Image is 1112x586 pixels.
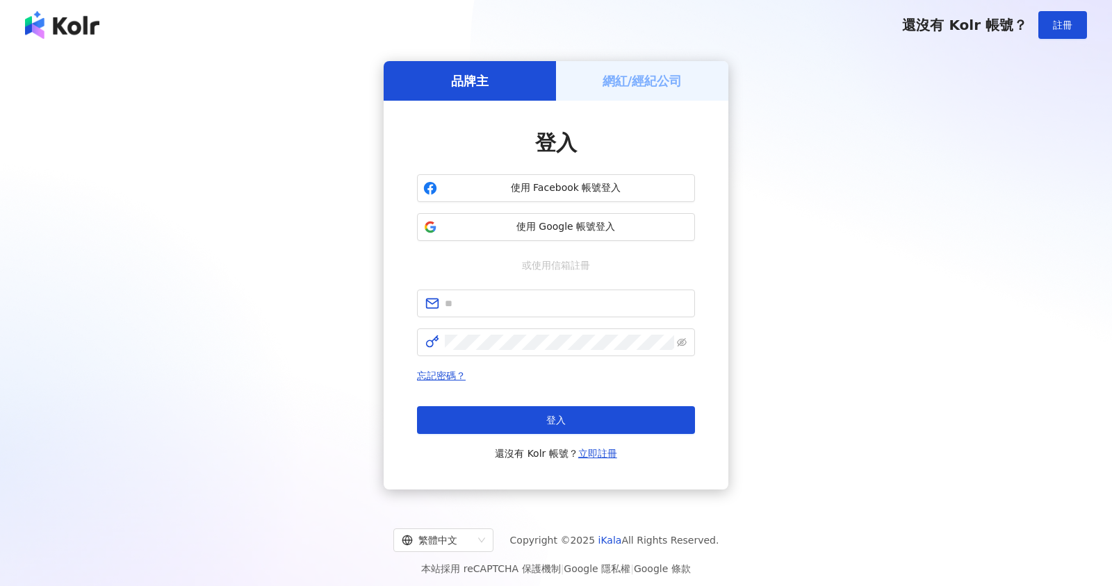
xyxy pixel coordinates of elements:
[417,406,695,434] button: 登入
[510,532,719,549] span: Copyright © 2025 All Rights Reserved.
[634,563,691,574] a: Google 條款
[421,560,690,577] span: 本站採用 reCAPTCHA 保護機制
[451,72,489,90] h5: 品牌主
[512,258,600,273] span: 或使用信箱註冊
[578,448,617,459] a: 立即註冊
[1038,11,1087,39] button: 註冊
[561,563,564,574] span: |
[417,213,695,241] button: 使用 Google 帳號登入
[417,370,466,381] a: 忘記密碼？
[443,220,689,234] span: 使用 Google 帳號登入
[443,181,689,195] span: 使用 Facebook 帳號登入
[1053,19,1072,31] span: 註冊
[402,529,473,551] div: 繁體中文
[603,72,682,90] h5: 網紅/經紀公司
[417,174,695,202] button: 使用 Facebook 帳號登入
[902,17,1027,33] span: 還沒有 Kolr 帳號？
[598,535,622,546] a: iKala
[564,563,630,574] a: Google 隱私權
[535,131,577,155] span: 登入
[630,563,634,574] span: |
[677,337,687,347] span: eye-invisible
[25,11,99,39] img: logo
[546,415,566,426] span: 登入
[495,445,617,462] span: 還沒有 Kolr 帳號？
